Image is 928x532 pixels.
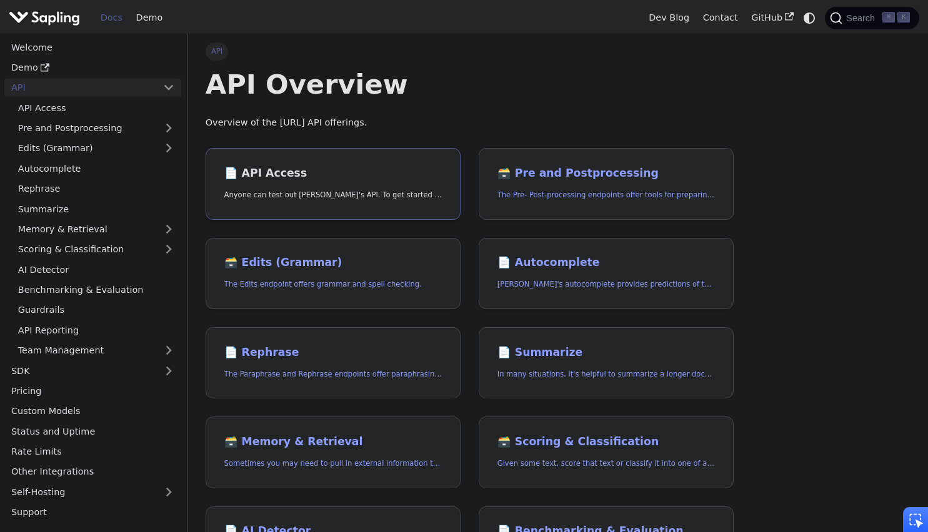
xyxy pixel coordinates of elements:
[4,503,181,521] a: Support
[224,167,442,180] h2: API Access
[11,180,181,198] a: Rephrase
[11,99,181,117] a: API Access
[4,483,181,501] a: Self-Hosting
[206,42,229,60] span: API
[94,8,129,27] a: Docs
[4,59,181,77] a: Demo
[224,435,442,449] h2: Memory & Retrieval
[497,368,716,380] p: In many situations, it's helpful to summarize a longer document into a shorter, more easily diges...
[156,79,181,97] button: Collapse sidebar category 'API'
[479,238,734,310] a: 📄️ Autocomplete[PERSON_NAME]'s autocomplete provides predictions of the next few characters or words
[479,148,734,220] a: 🗃️ Pre and PostprocessingThe Pre- Post-processing endpoints offer tools for preparing your text d...
[744,8,800,27] a: GitHub
[224,346,442,360] h2: Rephrase
[4,38,181,56] a: Welcome
[11,321,181,339] a: API Reporting
[4,422,181,440] a: Status and Uptime
[479,416,734,488] a: 🗃️ Scoring & ClassificationGiven some text, score that text or classify it into one of a set of p...
[825,7,919,29] button: Search (Command+K)
[497,278,716,290] p: Sapling's autocomplete provides predictions of the next few characters or words
[4,402,181,420] a: Custom Models
[11,139,181,157] a: Edits (Grammar)
[129,8,169,27] a: Demo
[801,9,819,27] button: Switch between dark and light mode (currently system mode)
[156,362,181,380] button: Expand sidebar category 'SDK'
[479,327,734,399] a: 📄️ SummarizeIn many situations, it's helpful to summarize a longer document into a shorter, more ...
[206,148,461,220] a: 📄️ API AccessAnyone can test out [PERSON_NAME]'s API. To get started with the API, simply:
[4,463,181,481] a: Other Integrations
[4,443,181,461] a: Rate Limits
[206,416,461,488] a: 🗃️ Memory & RetrievalSometimes you may need to pull in external information that doesn't fit in t...
[11,301,181,319] a: Guardrails
[224,368,442,380] p: The Paraphrase and Rephrase endpoints offer paraphrasing for particular styles.
[4,79,156,97] a: API
[224,189,442,201] p: Anyone can test out Sapling's API. To get started with the API, simply:
[206,327,461,399] a: 📄️ RephraseThe Paraphrase and Rephrase endpoints offer paraphrasing for particular styles.
[497,167,716,180] h2: Pre and Postprocessing
[224,256,442,270] h2: Edits (Grammar)
[11,159,181,177] a: Autocomplete
[11,220,181,239] a: Memory & Retrieval
[4,382,181,400] a: Pricing
[897,12,910,23] kbd: K
[497,346,716,360] h2: Summarize
[696,8,745,27] a: Contact
[206,42,734,60] nav: Breadcrumbs
[497,189,716,201] p: The Pre- Post-processing endpoints offer tools for preparing your text data for ingestation as we...
[11,200,181,218] a: Summarize
[497,256,716,270] h2: Autocomplete
[497,458,716,470] p: Given some text, score that text or classify it into one of a set of pre-specified categories.
[206,238,461,310] a: 🗃️ Edits (Grammar)The Edits endpoint offers grammar and spell checking.
[11,119,181,137] a: Pre and Postprocessing
[882,12,895,23] kbd: ⌘
[9,9,84,27] a: Sapling.ai
[11,260,181,278] a: AI Detector
[11,281,181,299] a: Benchmarking & Evaluation
[224,278,442,290] p: The Edits endpoint offers grammar and spell checking.
[497,435,716,449] h2: Scoring & Classification
[642,8,696,27] a: Dev Blog
[206,67,734,101] h1: API Overview
[4,362,156,380] a: SDK
[9,9,80,27] img: Sapling.ai
[842,13,882,23] span: Search
[206,116,734,131] p: Overview of the [URL] API offerings.
[224,458,442,470] p: Sometimes you may need to pull in external information that doesn't fit in the context size of an...
[11,342,181,360] a: Team Management
[11,240,181,259] a: Scoring & Classification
